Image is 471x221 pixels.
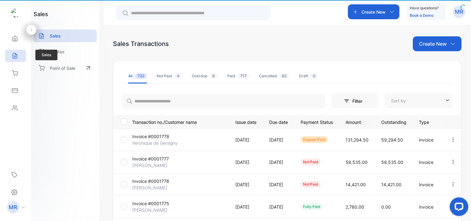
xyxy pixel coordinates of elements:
[132,178,169,184] p: Invoice #0001776
[269,118,288,125] p: Due date
[132,162,167,169] p: [PERSON_NAME]
[352,98,366,104] p: Filter
[235,159,256,165] p: [DATE]
[132,118,228,125] p: Transaction no./Customer name
[135,73,147,79] span: 732
[419,159,437,165] p: Invoice
[301,118,333,125] p: Payment Status
[50,33,61,39] p: Sales
[238,73,249,79] span: 717
[34,61,97,75] a: Point of Sale
[381,204,391,210] span: 0.00
[113,39,169,48] div: Sales Transactions
[269,181,288,188] p: [DATE]
[50,48,65,55] p: Quotes
[34,45,97,58] a: Quotes
[381,182,401,187] span: 14,421.00
[299,73,318,79] div: Draft
[235,118,256,125] p: Issue date
[301,203,323,210] div: fully paid
[35,50,57,60] span: Sales
[410,5,439,11] p: Have questions?
[259,73,289,79] div: Cancelled
[210,73,217,79] span: 9
[419,40,447,47] p: Create New
[346,160,368,165] span: 58,535.00
[381,160,403,165] span: 58,535.00
[455,8,464,16] p: MR
[235,137,256,143] p: [DATE]
[419,137,437,143] p: Invoice
[362,9,386,15] p: Create New
[9,203,17,211] p: MR
[132,200,169,207] p: Invoice #0001775
[346,182,366,187] span: 14,421.00
[445,195,471,221] iframe: LiveChat chat widget
[11,8,20,17] img: logo
[132,184,167,191] p: [PERSON_NAME]
[346,118,369,125] p: Amount
[192,73,217,79] div: Overdue
[310,73,318,79] span: 0
[132,207,167,213] p: [PERSON_NAME]
[227,73,249,79] div: Paid
[453,4,465,19] button: MR
[301,159,321,165] div: not paid
[332,93,378,108] button: Filter
[235,181,256,188] p: [DATE]
[128,73,147,79] div: All
[419,204,437,210] p: Invoice
[301,136,328,143] div: deposit paid
[269,159,288,165] p: [DATE]
[174,73,182,79] span: 4
[269,204,288,210] p: [DATE]
[132,133,169,140] p: Invoice #0001778
[346,137,369,142] span: 131,294.50
[301,181,321,188] div: not paid
[413,36,462,51] button: Create New
[381,118,406,125] p: Outstanding
[410,13,434,18] a: Book a Demo
[381,137,403,142] span: 59,294.50
[34,29,97,42] a: Sales
[419,181,437,188] p: Invoice
[269,137,288,143] p: [DATE]
[391,97,406,104] p: Sort by
[34,10,48,18] h1: sales
[348,4,400,19] button: Create New
[384,93,453,108] button: Sort by
[419,118,437,125] p: Type
[132,156,169,162] p: Invoice #0001777
[279,73,289,79] span: 62
[50,65,75,71] p: Point of Sale
[235,204,256,210] p: [DATE]
[157,73,182,79] div: Not Paid
[346,204,364,210] span: 2,760.00
[132,140,178,146] p: Veronique de Gersigny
